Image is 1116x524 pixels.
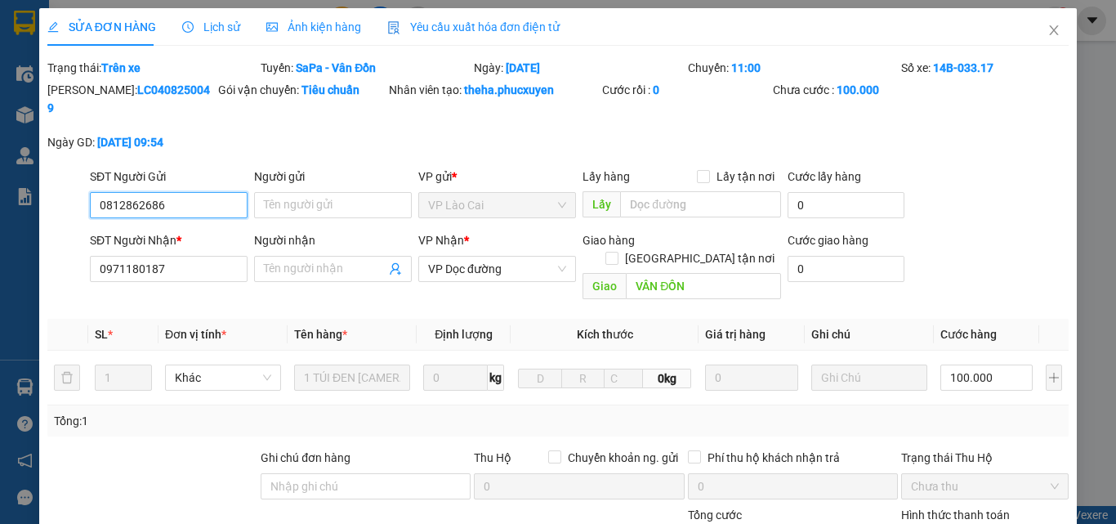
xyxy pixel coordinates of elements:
[561,369,605,388] input: R
[788,170,861,183] label: Cước lấy hàng
[389,262,402,275] span: user-add
[933,61,993,74] b: 14B-033.17
[175,365,271,390] span: Khác
[90,231,248,249] div: SĐT Người Nhận
[435,328,493,341] span: Định lượng
[583,234,635,247] span: Giao hàng
[788,234,868,247] label: Cước giao hàng
[620,191,781,217] input: Dọc đường
[254,231,412,249] div: Người nhận
[428,257,566,281] span: VP Dọc đường
[811,365,927,391] input: Ghi Chú
[418,234,464,247] span: VP Nhận
[705,328,766,341] span: Giá trị hàng
[47,133,215,151] div: Ngày GD:
[583,170,630,183] span: Lấy hàng
[701,449,846,467] span: Phí thu hộ khách nhận trả
[47,20,156,34] span: SỬA ĐƠN HÀNG
[266,21,278,33] span: picture
[387,20,560,34] span: Yêu cầu xuất hóa đơn điện tử
[182,20,240,34] span: Lịch sử
[261,473,471,499] input: Ghi chú đơn hàng
[218,81,386,99] div: Gói vận chuyển:
[731,61,761,74] b: 11:00
[182,21,194,33] span: clock-circle
[602,81,770,99] div: Cước rồi :
[901,449,1069,467] div: Trạng thái Thu Hộ
[301,83,359,96] b: Tiêu chuẩn
[773,81,940,99] div: Chưa cước :
[1046,365,1062,391] button: plus
[97,136,163,149] b: [DATE] 09:54
[259,59,472,77] div: Tuyến:
[518,369,562,388] input: D
[101,61,141,74] b: Trên xe
[387,21,400,34] img: icon
[705,365,797,391] input: 0
[254,168,412,186] div: Người gửi
[506,61,540,74] b: [DATE]
[266,20,361,34] span: Ảnh kiện hàng
[686,59,899,77] div: Chuyến:
[46,59,259,77] div: Trạng thái:
[626,273,781,299] input: Dọc đường
[165,328,226,341] span: Đơn vị tính
[296,61,376,74] b: SaPa - Vân Đồn
[389,81,599,99] div: Nhân viên tạo:
[488,365,504,391] span: kg
[710,168,781,186] span: Lấy tận nơi
[90,168,248,186] div: SĐT Người Gửi
[604,369,643,388] input: C
[47,21,59,33] span: edit
[805,319,934,351] th: Ghi chú
[54,412,432,430] div: Tổng: 1
[95,328,108,341] span: SL
[1031,8,1077,54] button: Close
[561,449,685,467] span: Chuyển khoản ng. gửi
[837,83,879,96] b: 100.000
[788,192,904,218] input: Cước lấy hàng
[899,59,1070,77] div: Số xe:
[294,328,347,341] span: Tên hàng
[472,59,685,77] div: Ngày:
[940,328,997,341] span: Cước hàng
[1047,24,1060,37] span: close
[418,168,576,186] div: VP gửi
[474,451,511,464] span: Thu Hộ
[911,474,1059,499] span: Chưa thu
[901,508,1010,522] label: Hình thức thanh toán
[577,328,633,341] span: Kích thước
[583,273,626,299] span: Giao
[788,256,904,282] input: Cước giao hàng
[688,508,742,522] span: Tổng cước
[618,249,781,267] span: [GEOGRAPHIC_DATA] tận nơi
[54,365,80,391] button: delete
[428,193,566,217] span: VP Lào Cai
[643,369,691,388] span: 0kg
[294,365,410,391] input: VD: Bàn, Ghế
[47,81,215,117] div: [PERSON_NAME]:
[261,451,350,464] label: Ghi chú đơn hàng
[583,191,620,217] span: Lấy
[464,83,554,96] b: theha.phucxuyen
[653,83,659,96] b: 0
